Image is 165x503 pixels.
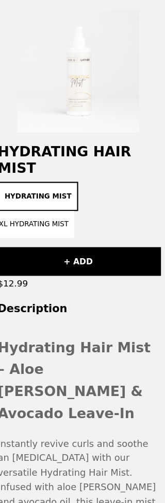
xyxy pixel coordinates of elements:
button: Hydrating Mist [10,195,82,222]
button: XL Hydrating Mist [6,222,79,246]
button: + ADD [8,254,157,280]
img: Hydrating Mist [28,42,138,151]
span: Hydrating Hair Mist – Aloe [PERSON_NAME] & Avocado Leave-In [10,337,147,410]
span: Product Details [46,11,118,21]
